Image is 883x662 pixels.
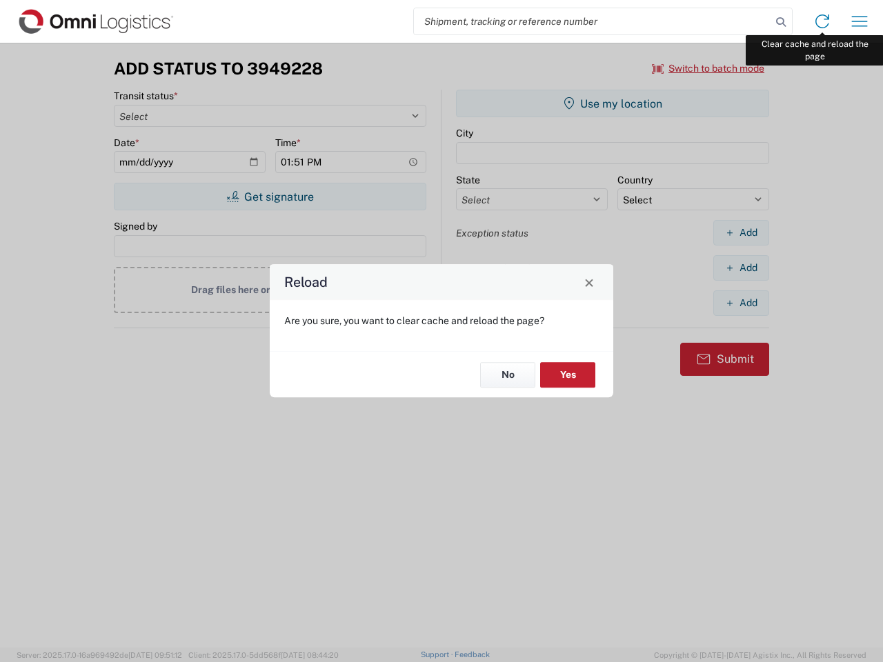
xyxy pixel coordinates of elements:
button: Yes [540,362,595,388]
h4: Reload [284,272,328,292]
button: No [480,362,535,388]
p: Are you sure, you want to clear cache and reload the page? [284,314,599,327]
input: Shipment, tracking or reference number [414,8,771,34]
button: Close [579,272,599,292]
